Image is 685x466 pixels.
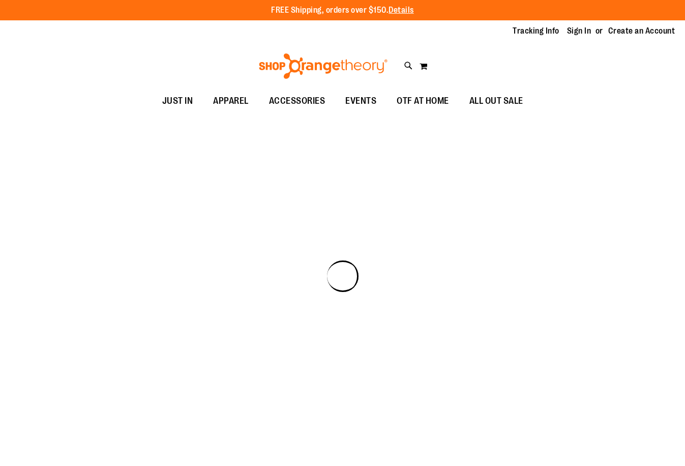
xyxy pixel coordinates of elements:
[469,90,523,112] span: ALL OUT SALE
[386,90,459,113] a: OTF AT HOME
[397,90,449,112] span: OTF AT HOME
[203,90,259,113] a: APPAREL
[608,25,675,37] a: Create an Account
[335,90,386,113] a: EVENTS
[513,25,559,37] a: Tracking Info
[459,90,533,113] a: ALL OUT SALE
[257,53,389,79] img: Shop Orangetheory
[269,90,325,112] span: ACCESSORIES
[567,25,591,37] a: Sign In
[259,90,336,113] a: ACCESSORIES
[162,90,193,112] span: JUST IN
[271,5,414,16] p: FREE Shipping, orders over $150.
[389,6,414,15] a: Details
[345,90,376,112] span: EVENTS
[213,90,249,112] span: APPAREL
[152,90,203,113] a: JUST IN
